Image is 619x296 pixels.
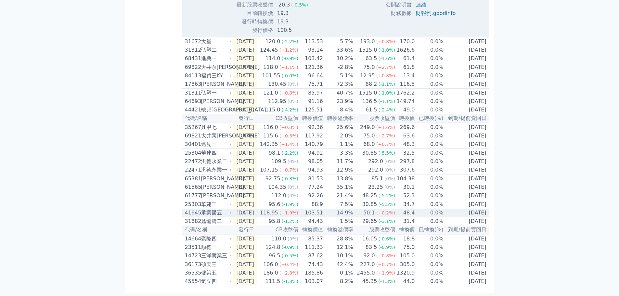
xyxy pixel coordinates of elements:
td: 88.9 [299,200,323,209]
span: (-0.9%) [281,56,298,61]
td: 103.51 [299,209,323,217]
th: 轉換價 [395,225,415,234]
td: 0.0% [415,200,444,209]
span: (+0.7%) [376,142,395,147]
div: 104.35 [267,183,288,191]
div: 22471 [185,166,200,174]
td: 5.1% [323,71,354,80]
div: 1515.0 [357,46,378,54]
span: (-4.2%) [281,107,298,112]
td: 0.0% [415,89,444,97]
td: 7.5% [323,200,354,209]
td: 49.0 [395,106,415,114]
td: -8.4% [323,106,354,114]
td: [DATE] [233,191,257,200]
td: 0.0% [415,71,444,80]
td: 21.4% [323,191,354,200]
div: [PERSON_NAME] [201,192,230,199]
td: 1.5% [323,217,354,225]
td: 31.4 [395,217,415,225]
span: (-5.2%) [378,193,395,198]
div: 16.05 [361,235,379,243]
div: 承業醫五 [201,209,230,217]
td: 0.0% [415,37,444,46]
td: -2.8% [323,63,354,72]
td: 23.9% [323,97,354,106]
td: 72.3% [323,80,354,89]
span: (+0.8%) [376,73,395,78]
span: (-1.2%) [281,219,298,224]
td: 92.26 [299,191,323,200]
span: (-0.3%) [281,176,298,181]
span: (-0.0%) [281,73,298,78]
td: [DATE] [444,183,489,191]
td: 14.9% [323,209,354,217]
div: 30.85 [361,200,379,208]
div: 292.0 [367,158,384,165]
td: 111.33 [299,243,323,251]
div: 大量二 [201,38,230,45]
th: 轉換價值 [299,114,323,123]
td: 85.37 [299,234,323,243]
td: [DATE] [233,123,257,132]
td: 100.5 [273,26,314,34]
td: [DATE] [233,174,257,183]
div: 120.0 [264,38,282,45]
span: (+0.8%) [376,39,395,44]
td: 140.79 [299,140,323,149]
td: 10.2% [323,54,354,63]
div: 華建三 [201,200,230,208]
td: 最新股票收盤價 [210,1,273,9]
td: [DATE] [233,37,257,46]
td: 0.0% [415,157,444,166]
div: 112.95 [267,97,288,105]
td: 77.24 [299,183,323,191]
td: 35.1% [323,183,354,191]
th: 股票收盤價 [354,225,395,234]
td: 116.5 [395,80,415,89]
td: 121.36 [299,63,323,72]
td: 5.7% [323,37,354,46]
th: 發行日 [233,114,257,123]
div: 25304 [185,149,200,157]
td: [DATE] [444,217,489,225]
div: 109.5 [270,158,288,165]
div: 12.95 [359,72,376,80]
td: 40.7% [323,89,354,97]
span: (-5.5%) [378,150,395,156]
div: 29.65 [361,217,379,225]
th: 轉換溢價率 [323,114,354,123]
div: [PERSON_NAME] [201,80,230,88]
div: 116.0 [262,123,279,131]
div: 61.5 [364,106,379,114]
td: 32.5 [395,149,415,158]
div: 31311 [185,89,200,97]
div: 118.95 [259,209,279,217]
td: [DATE] [233,71,257,80]
th: 代碼/名稱 [182,225,233,234]
span: (-5.5%) [378,202,395,207]
td: 52.3 [395,191,415,200]
div: 大井泵[PERSON_NAME] [201,132,230,140]
td: [DATE] [233,149,257,158]
div: 69821 [185,132,200,140]
div: [PERSON_NAME] [201,175,230,183]
td: 0.0% [415,217,444,225]
td: 11.7% [323,157,354,166]
td: 13.8% [323,174,354,183]
div: 110.0 [270,235,288,243]
span: (0%) [384,159,395,164]
td: [DATE] [444,149,489,158]
th: 轉換價 [395,114,415,123]
td: [DATE] [444,140,489,149]
td: 12.9% [323,166,354,174]
div: 63.5 [364,55,379,62]
div: 50.1 [362,209,376,217]
div: 竣邦[GEOGRAPHIC_DATA] [201,106,230,114]
span: (0%) [288,82,298,87]
div: 69822 [185,63,200,71]
div: 41645 [185,209,200,217]
div: 遠見一 [201,140,230,148]
td: [DATE] [233,243,257,251]
a: goodinfo [433,10,456,16]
